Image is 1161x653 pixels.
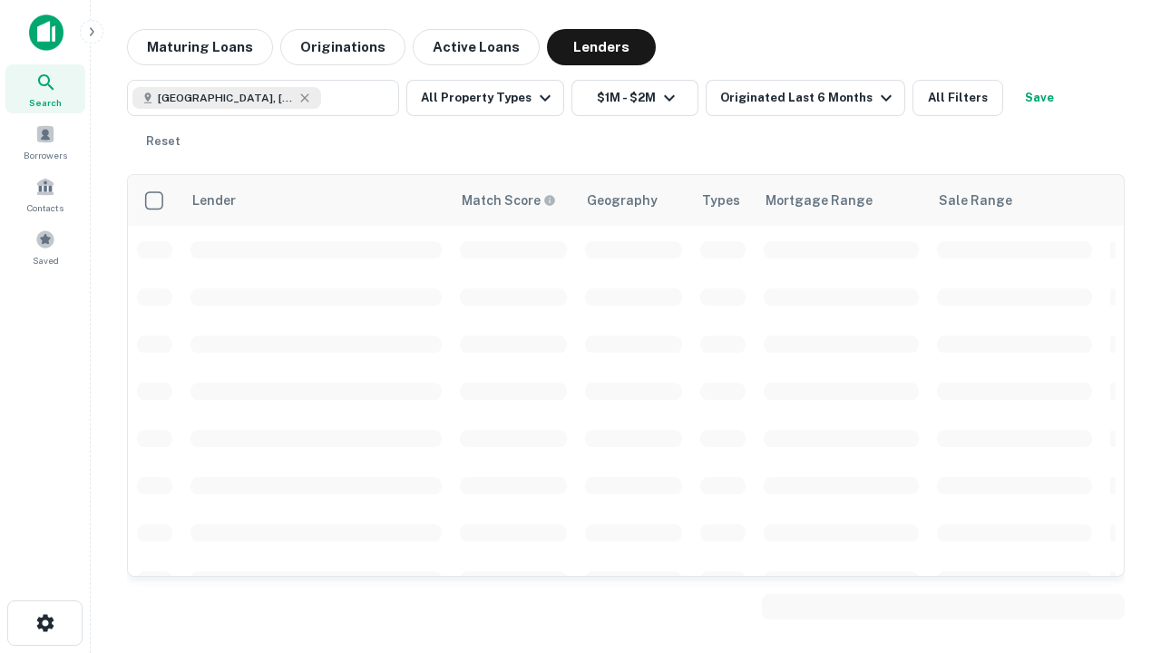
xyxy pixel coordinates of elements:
[571,80,698,116] button: $1M - $2M
[755,175,928,226] th: Mortgage Range
[413,29,540,65] button: Active Loans
[24,148,67,162] span: Borrowers
[1070,508,1161,595] iframe: Chat Widget
[1010,80,1068,116] button: Save your search to get updates of matches that match your search criteria.
[29,95,62,110] span: Search
[134,123,192,160] button: Reset
[29,15,63,51] img: capitalize-icon.png
[5,170,85,219] a: Contacts
[27,200,63,215] span: Contacts
[462,190,552,210] h6: Match Score
[33,253,59,268] span: Saved
[576,175,691,226] th: Geography
[691,175,755,226] th: Types
[5,222,85,271] a: Saved
[702,190,740,211] div: Types
[5,64,85,113] a: Search
[587,190,658,211] div: Geography
[406,80,564,116] button: All Property Types
[547,29,656,65] button: Lenders
[280,29,405,65] button: Originations
[127,29,273,65] button: Maturing Loans
[158,90,294,106] span: [GEOGRAPHIC_DATA], [GEOGRAPHIC_DATA], [GEOGRAPHIC_DATA]
[939,190,1012,211] div: Sale Range
[928,175,1101,226] th: Sale Range
[766,190,873,211] div: Mortgage Range
[706,80,905,116] button: Originated Last 6 Months
[181,175,451,226] th: Lender
[720,87,897,109] div: Originated Last 6 Months
[912,80,1003,116] button: All Filters
[192,190,236,211] div: Lender
[451,175,576,226] th: Capitalize uses an advanced AI algorithm to match your search with the best lender. The match sco...
[462,190,556,210] div: Capitalize uses an advanced AI algorithm to match your search with the best lender. The match sco...
[5,117,85,166] a: Borrowers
